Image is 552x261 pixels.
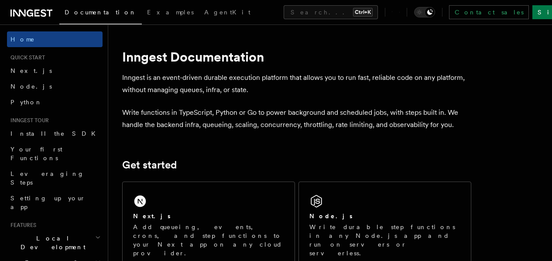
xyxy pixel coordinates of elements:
[7,79,103,94] a: Node.js
[122,106,471,131] p: Write functions in TypeScript, Python or Go to power background and scheduled jobs, with steps bu...
[7,141,103,166] a: Your first Functions
[65,9,137,16] span: Documentation
[7,230,103,255] button: Local Development
[7,31,103,47] a: Home
[133,212,171,220] h2: Next.js
[7,126,103,141] a: Install the SDK
[7,63,103,79] a: Next.js
[204,9,250,16] span: AgentKit
[414,7,435,17] button: Toggle dark mode
[7,54,45,61] span: Quick start
[10,170,84,186] span: Leveraging Steps
[10,35,35,44] span: Home
[10,195,86,210] span: Setting up your app
[142,3,199,24] a: Examples
[199,3,256,24] a: AgentKit
[122,72,471,96] p: Inngest is an event-driven durable execution platform that allows you to run fast, reliable code ...
[10,146,62,161] span: Your first Functions
[122,159,177,171] a: Get started
[7,117,49,124] span: Inngest tour
[7,234,95,251] span: Local Development
[59,3,142,24] a: Documentation
[133,223,284,258] p: Add queueing, events, crons, and step functions to your Next app on any cloud provider.
[147,9,194,16] span: Examples
[7,166,103,190] a: Leveraging Steps
[449,5,529,19] a: Contact sales
[122,49,471,65] h1: Inngest Documentation
[7,222,36,229] span: Features
[10,99,42,106] span: Python
[353,8,373,17] kbd: Ctrl+K
[7,190,103,215] a: Setting up your app
[284,5,378,19] button: Search...Ctrl+K
[10,83,52,90] span: Node.js
[309,212,353,220] h2: Node.js
[7,94,103,110] a: Python
[10,130,101,137] span: Install the SDK
[309,223,460,258] p: Write durable step functions in any Node.js app and run on servers or serverless.
[10,67,52,74] span: Next.js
